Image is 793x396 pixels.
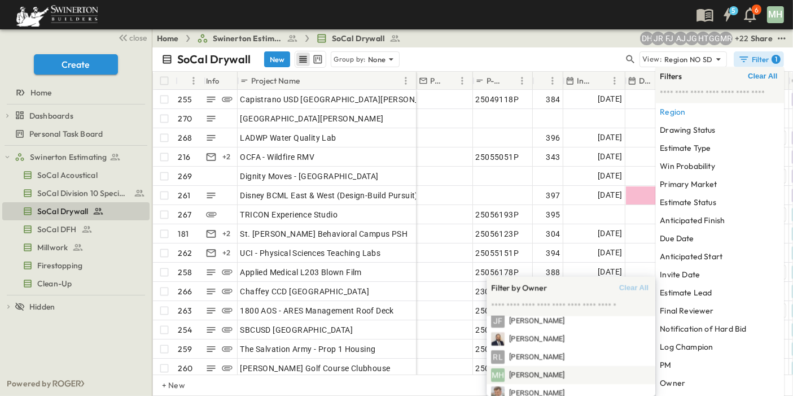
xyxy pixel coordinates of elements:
h6: Notification of Hard Bid [660,324,746,335]
span: 395 [546,209,560,220]
span: [DATE] [598,227,622,240]
span: St. [PERSON_NAME] Behavioral Campus PSH [240,228,408,240]
div: MH [491,368,505,382]
div: RL [491,350,505,364]
div: SoCal Division 10 Specialtiestest [2,184,150,202]
img: 6c363589ada0b36f064d841b69d3a419a338230e66bb0a533688fa5cc3e9e735.png [14,3,100,27]
p: + New [162,380,169,391]
span: 25055142P [476,343,519,355]
span: 384 [546,94,560,105]
h6: Log Champion [660,342,713,353]
div: + 2 [220,227,234,241]
div: Daryll Hayward (daryll.hayward@swinerton.com) [640,32,654,45]
span: 23049151P [476,286,519,297]
span: SoCal Drywall [332,33,385,44]
span: 397 [546,190,560,201]
h6: Owner [660,378,685,389]
p: View: [642,53,662,66]
span: [DATE] [598,169,622,182]
p: 267 [178,209,192,220]
div: Francisco J. Sanchez (frsanchez@swinerton.com) [663,32,676,45]
img: Profile Picture [491,332,505,346]
p: 261 [178,190,191,201]
span: Millwork [37,242,68,253]
span: [PERSON_NAME] [509,334,564,345]
div: Meghana Raj (meghana.raj@swinerton.com) [719,32,733,45]
h6: Anticipated Finish [660,215,725,227]
span: Applied Medical L203 Blown Film [240,267,362,278]
button: Sort [302,75,314,87]
span: Dignity Moves - [GEOGRAPHIC_DATA] [240,171,379,182]
h6: Filters [660,71,682,82]
p: 260 [178,363,193,374]
p: 262 [178,247,192,259]
a: Millwork [2,240,147,255]
a: SoCal Drywall [316,33,401,44]
button: row view [296,53,310,66]
p: SoCal Drywall [177,51,251,67]
button: Menu [455,74,469,88]
div: SoCal DFHtest [2,220,150,238]
span: 25056193P [476,209,519,220]
nav: breadcrumbs [157,33,408,44]
h6: Region [660,107,685,118]
button: Sort [443,75,455,87]
p: 255 [178,94,192,105]
span: [PERSON_NAME] [509,352,564,363]
button: Menu [399,74,413,88]
span: Swinerton Estimating [30,151,107,163]
button: Create [34,54,118,75]
a: Personal Task Board [2,126,147,142]
a: SoCal Acoustical [2,167,147,183]
div: Swinerton Estimatingtest [2,148,150,166]
p: Region NO SD [664,54,713,65]
button: kanban view [310,53,325,66]
p: 259 [178,343,192,355]
span: [PERSON_NAME] Golf Course Clubhouse [240,363,391,374]
p: PM [430,75,441,86]
h6: Win Probability [660,161,715,172]
span: [DATE] [598,150,622,163]
span: Firestopping [37,260,82,271]
span: 25056179P [476,363,519,374]
a: Swinerton Estimating [197,33,298,44]
button: Menu [515,74,529,88]
div: + 2 [220,246,234,260]
p: 268 [178,132,192,143]
button: Sort [503,75,515,87]
span: [DATE] [598,131,622,144]
span: 343 [546,151,560,163]
p: P-Code [487,75,501,86]
span: TRICON Experience Studio [240,209,338,220]
span: UCI - Physical Sciences Teaching Labs [240,247,381,259]
button: Menu [608,74,621,88]
p: 270 [178,113,192,124]
span: 25056123P [476,228,519,240]
span: 396 [546,132,560,143]
p: Project Name [251,75,300,86]
h6: Estimate Type [660,143,711,154]
span: 25049118P [476,94,519,105]
span: [DATE] [598,246,622,259]
span: [GEOGRAPHIC_DATA][PERSON_NAME] [240,113,384,124]
span: 304 [546,228,560,240]
span: 388 [546,267,560,278]
button: 5 [716,5,739,25]
div: + 2 [220,150,234,164]
span: SoCal Division 10 Specialties [37,188,129,199]
div: Joshua Russell (joshua.russell@swinerton.com) [651,32,665,45]
div: Info [206,65,220,97]
h6: 1 [775,55,777,64]
h6: Filter by Owner [491,282,547,294]
span: [DATE] [598,266,622,278]
span: Clear All [619,284,649,293]
span: close [130,32,147,43]
span: Capistrano USD [GEOGRAPHIC_DATA][PERSON_NAME] [240,94,444,105]
h6: Primary Market [660,179,717,190]
span: 1800 AOS - ARES Management Roof Deck [240,305,394,316]
span: Disney BCML East & West (Design-Build Pursuit) [240,190,418,201]
div: JF [491,314,505,328]
p: 6 [755,6,759,15]
button: Menu [187,74,200,88]
span: SBCUSD [GEOGRAPHIC_DATA] [240,324,353,336]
